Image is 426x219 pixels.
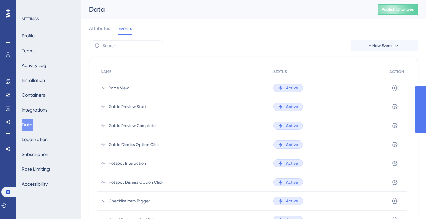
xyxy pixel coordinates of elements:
[22,59,46,71] button: Activity Log
[103,43,157,48] input: Search
[22,178,48,190] button: Accessibility
[22,16,76,22] div: SETTINGS
[286,161,298,166] span: Active
[22,30,35,42] button: Profile
[22,133,48,146] button: Localization
[369,43,392,49] span: + New Event
[22,74,45,86] button: Installation
[286,104,298,109] span: Active
[109,142,160,147] span: Guide Dismiss Option Click
[89,24,110,32] span: Attributes
[286,85,298,91] span: Active
[109,180,163,185] span: Hotspot Dismiss Option Click
[89,5,361,14] div: Data
[109,104,146,109] span: Guide Preview Start
[286,180,298,185] span: Active
[382,7,414,12] span: Publish Changes
[22,148,48,160] button: Subscription
[109,123,156,128] span: Guide Preview Complete
[101,69,111,74] span: NAME
[286,123,298,128] span: Active
[109,198,150,204] span: Checklist Item Trigger
[389,69,404,74] span: ACTION
[398,192,418,213] iframe: UserGuiding AI Assistant Launcher
[118,24,132,32] span: Events
[286,198,298,204] span: Active
[286,142,298,147] span: Active
[22,163,50,175] button: Rate Limiting
[22,104,47,116] button: Integrations
[22,44,34,57] button: Team
[378,4,418,15] button: Publish Changes
[351,40,418,51] button: + New Event
[22,89,45,101] button: Containers
[22,119,33,131] button: Data
[273,69,287,74] span: STATUS
[109,161,146,166] span: Hotspot Interaction
[109,85,129,91] span: Page View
